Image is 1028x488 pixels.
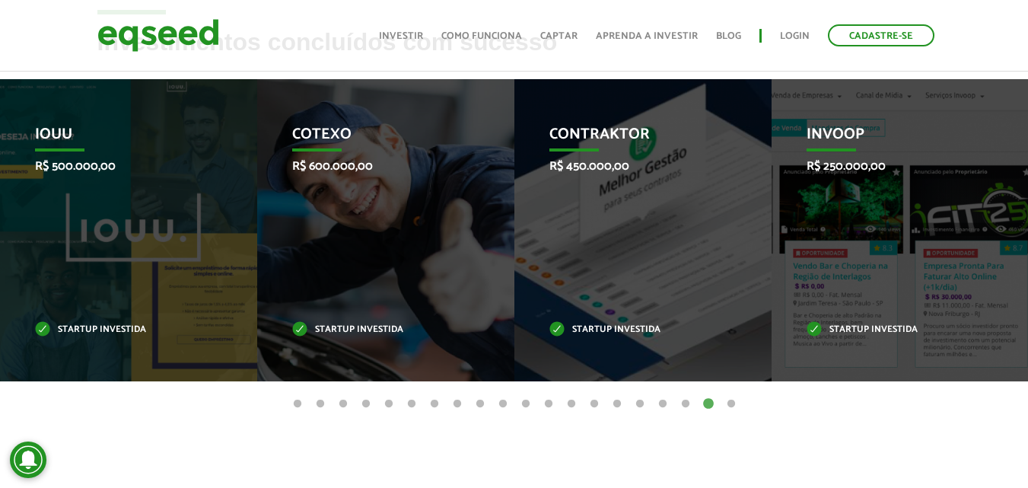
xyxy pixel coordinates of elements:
[379,31,423,41] a: Investir
[292,159,457,174] p: R$ 600.000,00
[807,326,971,334] p: Startup investida
[290,397,305,412] button: 1 of 20
[716,31,741,41] a: Blog
[313,397,328,412] button: 2 of 20
[540,31,578,41] a: Captar
[655,397,670,412] button: 17 of 20
[564,397,579,412] button: 13 of 20
[358,397,374,412] button: 4 of 20
[427,397,442,412] button: 7 of 20
[549,126,714,152] p: Contraktor
[780,31,810,41] a: Login
[609,397,625,412] button: 15 of 20
[701,397,716,412] button: 19 of 20
[473,397,488,412] button: 9 of 20
[495,397,511,412] button: 10 of 20
[35,159,199,174] p: R$ 500.000,00
[336,397,351,412] button: 3 of 20
[381,397,396,412] button: 5 of 20
[450,397,465,412] button: 8 of 20
[587,397,602,412] button: 14 of 20
[807,159,971,174] p: R$ 250.000,00
[596,31,698,41] a: Aprenda a investir
[828,24,934,46] a: Cadastre-se
[292,126,457,152] p: Cotexo
[404,397,419,412] button: 6 of 20
[35,326,199,334] p: Startup investida
[632,397,648,412] button: 16 of 20
[35,126,199,152] p: IOUU
[292,326,457,334] p: Startup investida
[541,397,556,412] button: 12 of 20
[441,31,522,41] a: Como funciona
[807,126,971,152] p: Invoop
[678,397,693,412] button: 18 of 20
[549,326,714,334] p: Startup investida
[97,15,219,56] img: EqSeed
[518,397,533,412] button: 11 of 20
[549,159,714,174] p: R$ 450.000,00
[724,397,739,412] button: 20 of 20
